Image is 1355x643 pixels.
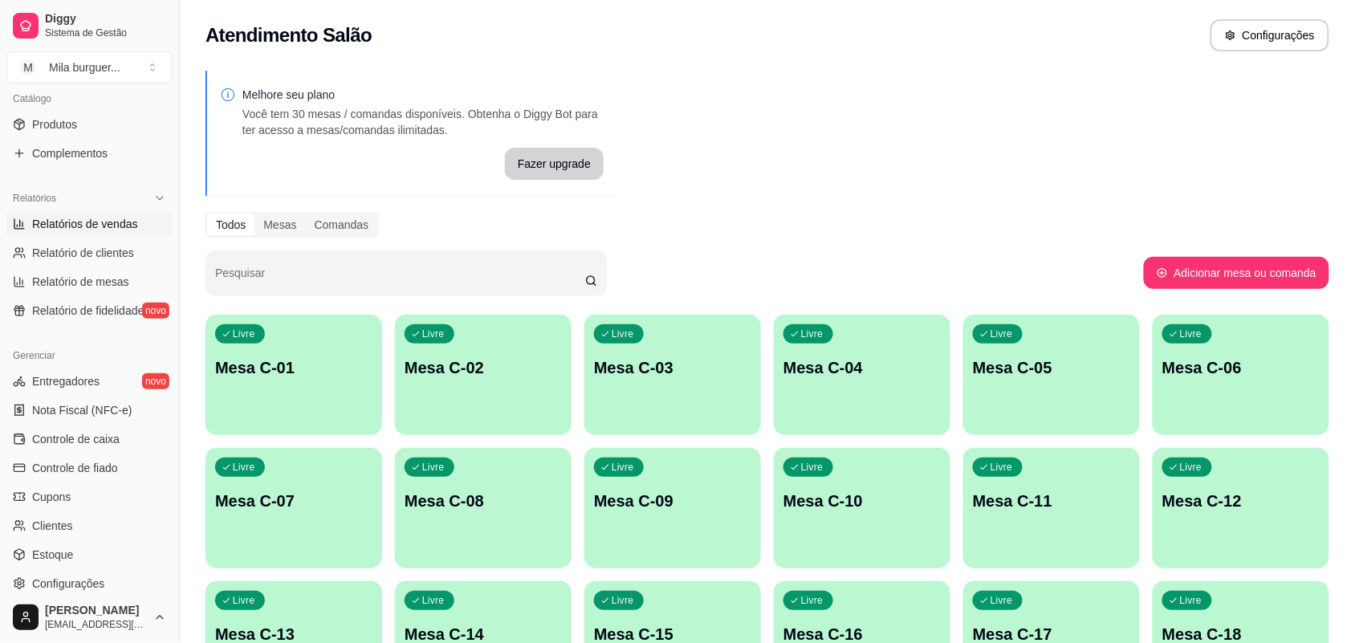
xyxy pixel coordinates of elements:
[6,513,173,539] a: Clientes
[233,594,255,607] p: Livre
[233,461,255,474] p: Livre
[612,328,634,340] p: Livre
[6,426,173,452] a: Controle de caixa
[45,12,166,26] span: Diggy
[1180,594,1202,607] p: Livre
[32,431,120,447] span: Controle de caixa
[6,211,173,237] a: Relatórios de vendas
[801,328,824,340] p: Livre
[6,598,173,637] button: [PERSON_NAME][EMAIL_ADDRESS][DOMAIN_NAME]
[32,518,73,534] span: Clientes
[32,547,73,563] span: Estoque
[991,328,1013,340] p: Livre
[505,148,604,180] button: Fazer upgrade
[991,594,1013,607] p: Livre
[1153,448,1329,568] button: LivreMesa C-12
[6,455,173,481] a: Controle de fiado
[45,26,166,39] span: Sistema de Gestão
[783,490,941,512] p: Mesa C-10
[963,315,1140,435] button: LivreMesa C-05
[612,461,634,474] p: Livre
[612,594,634,607] p: Livre
[32,576,104,592] span: Configurações
[1162,356,1320,379] p: Mesa C-06
[45,604,147,618] span: [PERSON_NAME]
[215,356,372,379] p: Mesa C-01
[32,489,71,505] span: Cupons
[32,116,77,132] span: Produtos
[1153,315,1329,435] button: LivreMesa C-06
[32,402,132,418] span: Nota Fiscal (NFC-e)
[6,86,173,112] div: Catálogo
[6,542,173,568] a: Estoque
[32,373,100,389] span: Entregadores
[395,315,572,435] button: LivreMesa C-02
[422,461,445,474] p: Livre
[1211,19,1329,51] button: Configurações
[594,490,751,512] p: Mesa C-09
[6,6,173,45] a: DiggySistema de Gestão
[233,328,255,340] p: Livre
[405,356,562,379] p: Mesa C-02
[783,356,941,379] p: Mesa C-04
[49,59,120,75] div: Mila burguer ...
[1144,257,1329,289] button: Adicionar mesa ou comanda
[20,59,36,75] span: M
[6,397,173,423] a: Nota Fiscal (NFC-e)
[6,484,173,510] a: Cupons
[6,368,173,394] a: Entregadoresnovo
[1180,461,1202,474] p: Livre
[45,618,147,631] span: [EMAIL_ADDRESS][DOMAIN_NAME]
[774,448,950,568] button: LivreMesa C-10
[973,490,1130,512] p: Mesa C-11
[774,315,950,435] button: LivreMesa C-04
[6,240,173,266] a: Relatório de clientes
[395,448,572,568] button: LivreMesa C-08
[963,448,1140,568] button: LivreMesa C-11
[1162,490,1320,512] p: Mesa C-12
[6,112,173,137] a: Produtos
[32,460,118,476] span: Controle de fiado
[32,274,129,290] span: Relatório de mesas
[594,356,751,379] p: Mesa C-03
[422,594,445,607] p: Livre
[801,461,824,474] p: Livre
[205,22,372,48] h2: Atendimento Salão
[32,245,134,261] span: Relatório de clientes
[6,343,173,368] div: Gerenciar
[422,328,445,340] p: Livre
[584,448,761,568] button: LivreMesa C-09
[801,594,824,607] p: Livre
[13,192,56,205] span: Relatórios
[215,490,372,512] p: Mesa C-07
[254,214,305,236] div: Mesas
[32,216,138,232] span: Relatórios de vendas
[242,87,604,103] p: Melhore seu plano
[991,461,1013,474] p: Livre
[6,140,173,166] a: Complementos
[205,315,382,435] button: LivreMesa C-01
[242,106,604,138] p: Você tem 30 mesas / comandas disponíveis. Obtenha o Diggy Bot para ter acesso a mesas/comandas il...
[6,571,173,596] a: Configurações
[973,356,1130,379] p: Mesa C-05
[584,315,761,435] button: LivreMesa C-03
[6,269,173,295] a: Relatório de mesas
[205,448,382,568] button: LivreMesa C-07
[215,271,585,287] input: Pesquisar
[6,298,173,324] a: Relatório de fidelidadenovo
[32,303,144,319] span: Relatório de fidelidade
[207,214,254,236] div: Todos
[405,490,562,512] p: Mesa C-08
[32,145,108,161] span: Complementos
[6,51,173,83] button: Select a team
[306,214,378,236] div: Comandas
[1180,328,1202,340] p: Livre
